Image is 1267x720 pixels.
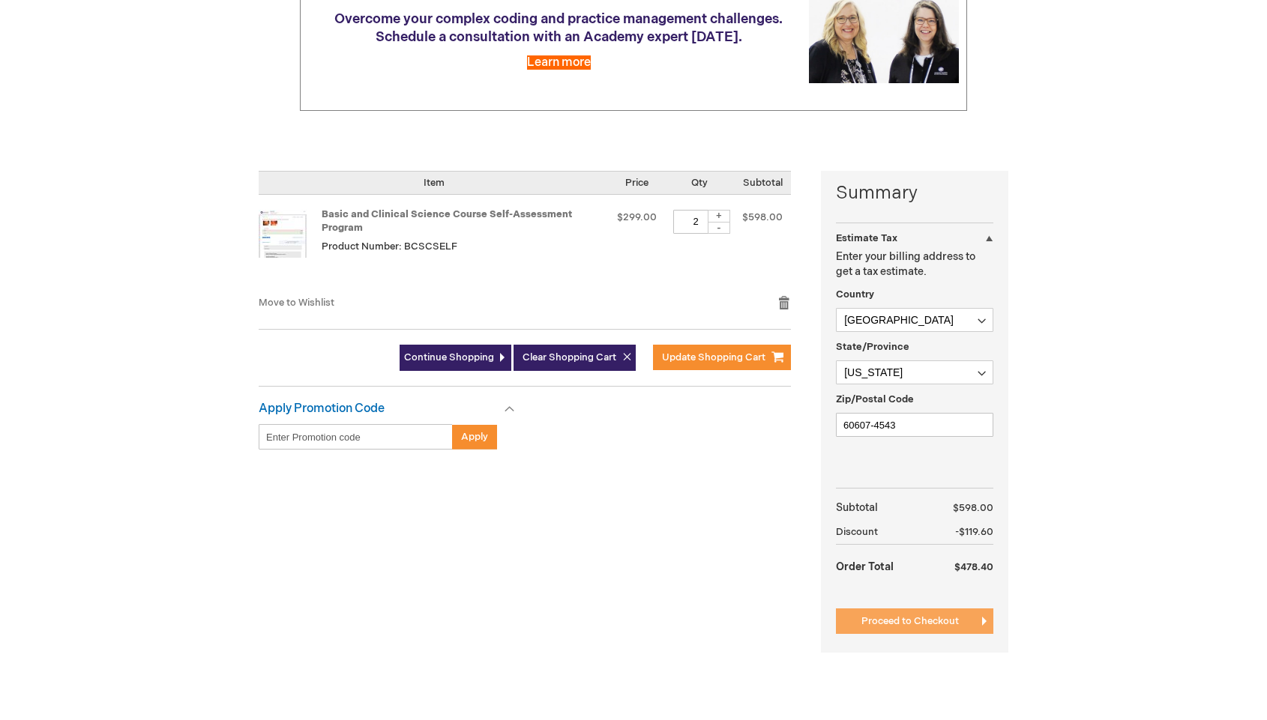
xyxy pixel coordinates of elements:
a: Basic and Clinical Science Course Self-Assessment Program [322,208,572,235]
button: Apply [452,424,497,450]
button: Update Shopping Cart [653,345,791,370]
strong: Order Total [836,553,894,579]
span: Discount [836,526,878,538]
a: Move to Wishlist [259,297,334,309]
input: Qty [673,210,718,234]
th: Subtotal [836,496,924,520]
span: Item [424,177,445,189]
span: Qty [691,177,708,189]
span: Continue Shopping [404,351,494,363]
span: -$119.60 [955,526,993,538]
button: Proceed to Checkout [836,608,993,634]
a: Learn more [527,55,591,70]
div: + [708,210,730,223]
a: Basic and Clinical Science Course Self-Assessment Program [259,210,322,280]
span: Product Number: BCSCSELF [322,240,457,252]
span: $299.00 [617,211,657,223]
span: Overcome your complex coding and practice management challenges. Schedule a consultation with an ... [334,11,783,45]
strong: Summary [836,181,993,206]
span: Update Shopping Cart [662,351,765,363]
span: State/Province [836,341,909,353]
strong: Apply Promotion Code [259,402,385,416]
img: Basic and Clinical Science Course Self-Assessment Program [259,210,307,258]
div: - [708,222,730,234]
span: Apply [461,431,488,443]
span: $598.00 [742,211,783,223]
span: Price [625,177,648,189]
span: Country [836,288,874,300]
input: Enter Promotion code [259,424,453,450]
span: $598.00 [953,502,993,514]
p: Enter your billing address to get a tax estimate. [836,249,993,279]
span: Proceed to Checkout [861,615,959,627]
span: Zip/Postal Code [836,393,914,405]
span: $478.40 [954,561,993,573]
button: Clear Shopping Cart [514,345,636,371]
span: Clear Shopping Cart [523,351,616,363]
strong: Estimate Tax [836,232,897,244]
span: Subtotal [743,177,783,189]
a: Continue Shopping [400,345,511,371]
